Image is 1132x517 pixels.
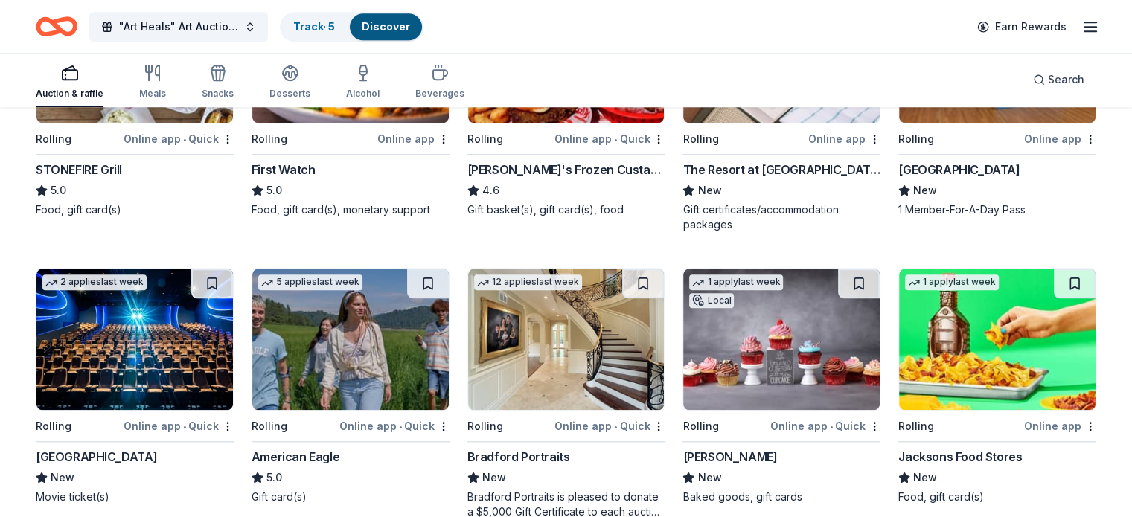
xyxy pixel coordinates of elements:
[1021,65,1096,94] button: Search
[252,202,450,217] div: Food, gift card(s), monetary support
[252,161,316,179] div: First Watch
[682,417,718,435] div: Rolling
[913,469,937,487] span: New
[42,274,147,290] div: 2 applies last week
[339,417,450,435] div: Online app Quick
[614,133,617,145] span: •
[252,448,339,466] div: American Eagle
[258,274,362,290] div: 5 applies last week
[399,420,402,432] span: •
[202,88,234,100] div: Snacks
[266,182,282,199] span: 5.0
[808,129,880,148] div: Online app
[280,12,423,42] button: Track· 5Discover
[468,269,665,410] img: Image for Bradford Portraits
[36,130,71,148] div: Rolling
[252,417,287,435] div: Rolling
[554,129,665,148] div: Online app Quick
[36,202,234,217] div: Food, gift card(s)
[614,420,617,432] span: •
[474,274,582,290] div: 12 applies last week
[682,489,880,504] div: Baked goods, gift cards
[36,58,103,107] button: Auction & raffle
[119,18,238,36] span: "Art Heals" Art Auction 10th Annual
[269,88,310,100] div: Desserts
[467,202,665,217] div: Gift basket(s), gift card(s), food
[1048,71,1084,89] span: Search
[89,12,268,42] button: "Art Heals" Art Auction 10th Annual
[899,269,1096,410] img: Image for Jacksons Food Stores
[415,88,464,100] div: Beverages
[293,20,335,33] a: Track· 5
[346,58,380,107] button: Alcohol
[898,130,934,148] div: Rolling
[682,161,880,179] div: The Resort at [GEOGRAPHIC_DATA]
[467,417,503,435] div: Rolling
[697,182,721,199] span: New
[1024,417,1096,435] div: Online app
[252,269,449,410] img: Image for American Eagle
[139,58,166,107] button: Meals
[139,88,166,100] div: Meals
[252,489,450,504] div: Gift card(s)
[252,130,287,148] div: Rolling
[51,182,66,199] span: 5.0
[682,130,718,148] div: Rolling
[770,417,880,435] div: Online app Quick
[689,293,734,308] div: Local
[202,58,234,107] button: Snacks
[554,417,665,435] div: Online app Quick
[36,448,157,466] div: [GEOGRAPHIC_DATA]
[51,469,74,487] span: New
[905,274,999,290] div: 1 apply last week
[898,448,1022,466] div: Jacksons Food Stores
[266,469,282,487] span: 5.0
[36,417,71,435] div: Rolling
[377,129,450,148] div: Online app
[346,88,380,100] div: Alcohol
[898,161,1020,179] div: [GEOGRAPHIC_DATA]
[415,58,464,107] button: Beverages
[898,489,1096,504] div: Food, gift card(s)
[36,268,234,504] a: Image for Cinépolis2 applieslast weekRollingOnline app•Quick[GEOGRAPHIC_DATA]NewMovie ticket(s)
[124,417,234,435] div: Online app Quick
[36,489,234,504] div: Movie ticket(s)
[898,268,1096,504] a: Image for Jacksons Food Stores1 applylast weekRollingOnline appJacksons Food StoresNewFood, gift ...
[183,420,186,432] span: •
[683,269,880,410] img: Image for Nadia Cakes
[269,58,310,107] button: Desserts
[1024,129,1096,148] div: Online app
[467,161,665,179] div: [PERSON_NAME]'s Frozen Custard & Steakburgers
[252,268,450,504] a: Image for American Eagle5 applieslast weekRollingOnline app•QuickAmerican Eagle5.0Gift card(s)
[682,202,880,232] div: Gift certificates/accommodation packages
[482,469,506,487] span: New
[697,469,721,487] span: New
[467,130,503,148] div: Rolling
[913,182,937,199] span: New
[898,202,1096,217] div: 1 Member-For-A-Day Pass
[689,274,783,290] div: 1 apply last week
[36,88,103,100] div: Auction & raffle
[898,417,934,435] div: Rolling
[183,133,186,145] span: •
[682,448,777,466] div: [PERSON_NAME]
[362,20,410,33] a: Discover
[682,268,880,504] a: Image for Nadia Cakes1 applylast weekLocalRollingOnline app•Quick[PERSON_NAME]NewBaked goods, gif...
[482,182,499,199] span: 4.6
[467,448,570,466] div: Bradford Portraits
[124,129,234,148] div: Online app Quick
[968,13,1075,40] a: Earn Rewards
[36,269,233,410] img: Image for Cinépolis
[830,420,833,432] span: •
[36,161,122,179] div: STONEFIRE Grill
[36,9,77,44] a: Home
